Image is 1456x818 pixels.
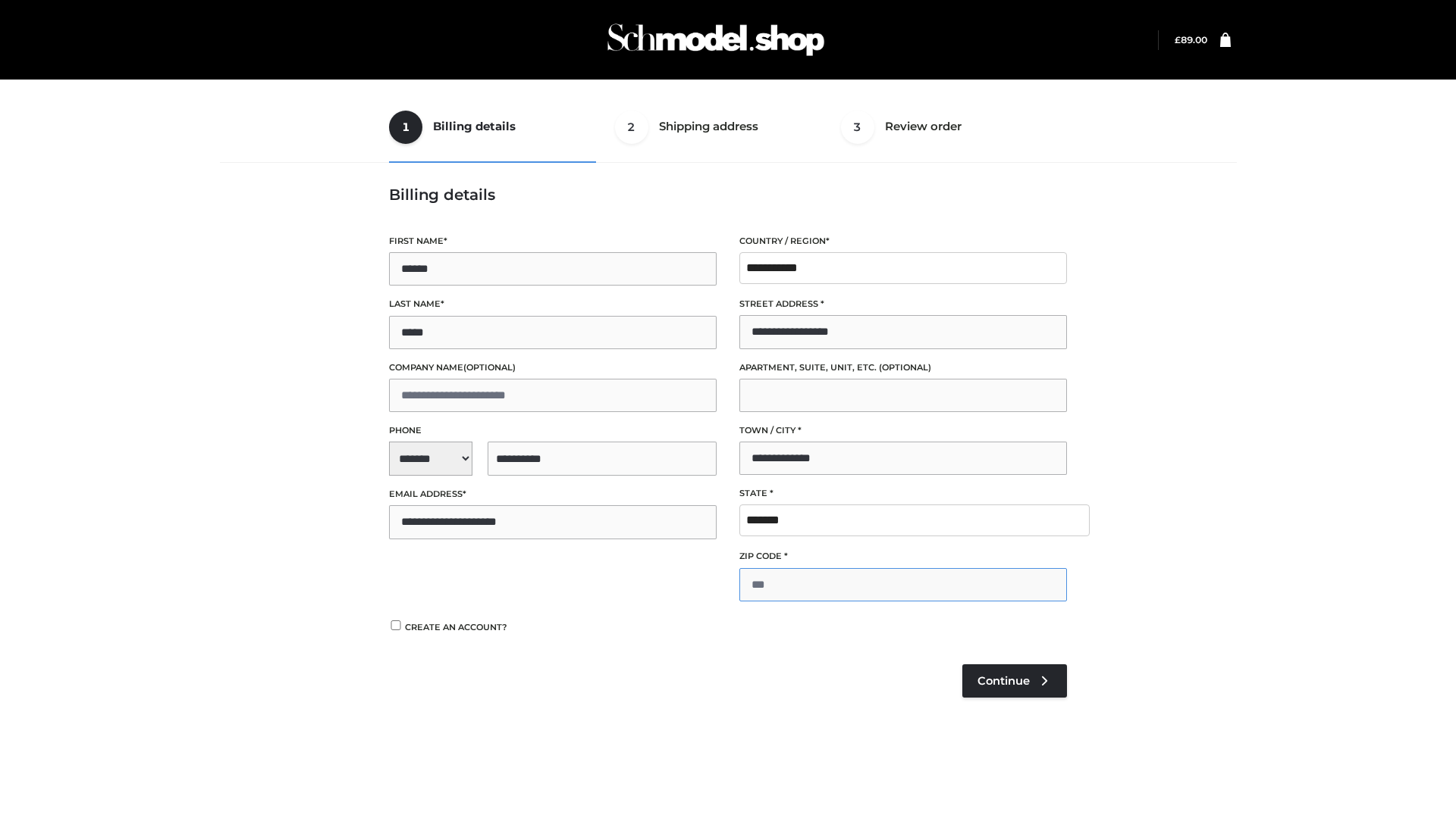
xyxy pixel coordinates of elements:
bdi: 89.00 [1175,34,1207,45]
span: £ [1175,34,1181,45]
label: Town / City [739,423,1067,438]
a: £89.00 [1175,34,1207,45]
h3: Billing details [389,186,1067,204]
label: State [739,486,1067,501]
label: Company name [389,361,717,375]
span: Create an account? [405,622,507,632]
label: ZIP Code [739,549,1067,564]
label: Apartment, suite, unit, etc. [739,361,1067,375]
img: Schmodel Admin 964 [602,10,830,70]
label: Country / Region [739,234,1067,248]
span: (optional) [463,362,516,373]
a: Continue [962,664,1067,698]
label: First name [389,234,717,248]
input: Create an account? [389,620,403,630]
label: Phone [389,423,717,438]
label: Last name [389,297,717,311]
label: Email address [389,487,717,501]
span: Continue [977,674,1030,688]
span: (optional) [879,362,931,373]
label: Street address [739,297,1067,311]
